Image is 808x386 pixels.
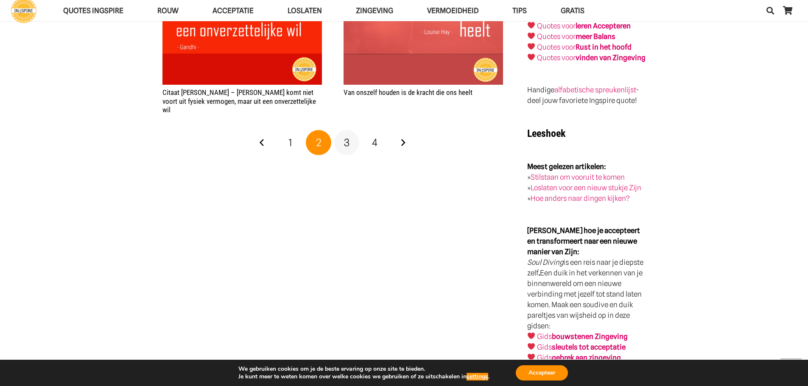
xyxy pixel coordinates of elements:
button: Accepteer [516,365,568,380]
strong: meer Balans [576,32,615,41]
strong: [PERSON_NAME] hoe je accepteert en transformeert naar een nieuwe manier van Zijn: [527,226,640,256]
strong: Rust in het hoofd [576,43,632,51]
strong: bouwstenen Zingeving [552,332,628,341]
a: Gidsbouwstenen Zingeving [537,332,628,341]
a: Van onszelf houden is de kracht die ons heelt [344,88,472,97]
strong: vinden van Zingeving [576,53,646,62]
span: Pagina 2 [306,130,331,156]
span: 1 [288,136,292,149]
span: GRATIS [561,6,584,15]
p: » » » [527,161,646,204]
span: TIPS [512,6,527,15]
a: Pagina 3 [334,130,360,156]
strong: sleutels tot acceptatie [552,343,626,351]
img: ❤ [528,22,535,29]
a: Pagina 1 [278,130,303,156]
a: Gidssleutels tot acceptatie [537,343,626,351]
strong: . [539,269,540,277]
a: Loslaten voor een nieuw stukje Zijn [531,183,641,192]
img: ❤ [528,43,535,50]
strong: Meest gelezen artikelen: [527,162,606,171]
span: QUOTES INGSPIRE [63,6,123,15]
p: is een reis naar je diepste zelf Een duik in het verkennen van je binnenwereld om een nieuwe verb... [527,225,646,363]
span: ROUW [157,6,179,15]
button: settings [467,373,488,380]
a: leren Accepteren [576,22,631,30]
img: ❤ [528,353,535,361]
span: VERMOEIDHEID [427,6,478,15]
a: Quotes voor [537,22,576,30]
p: We gebruiken cookies om je de beste ervaring op onze site te bieden. [238,365,489,373]
em: Soul Diving [527,258,563,267]
a: Quotes voorRust in het hoofd [537,43,632,51]
a: Hoe anders naar dingen kijken? [531,194,630,203]
a: Terug naar top [780,358,802,380]
a: Quotes voormeer Balans [537,32,615,41]
a: Pagina 4 [362,130,388,156]
a: Citaat [PERSON_NAME] – [PERSON_NAME] komt niet voort uit fysiek vermogen, maar uit een onverzette... [162,88,316,114]
p: Je kunt meer te weten komen over welke cookies we gebruiken of ze uitschakelen in . [238,373,489,380]
span: 2 [316,136,322,149]
a: Quotes voorvinden van Zingeving [537,53,646,62]
img: ❤ [528,332,535,339]
span: Acceptatie [212,6,254,15]
span: Loslaten [288,6,322,15]
span: Zingeving [356,6,393,15]
a: Gidsgebrek aan zingeving [537,353,621,362]
p: Handige - deel jouw favoriete Ingspire quote! [527,85,646,106]
img: ❤ [528,32,535,39]
a: Stilstaan om vooruit te komen [531,173,625,181]
a: alfabetische spreukenlijst [554,86,636,94]
img: ❤ [528,53,535,61]
span: 4 [372,136,377,149]
strong: Leeshoek [527,128,565,139]
span: 3 [344,136,349,149]
img: ❤ [528,343,535,350]
strong: gebrek aan zingeving [552,353,621,362]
